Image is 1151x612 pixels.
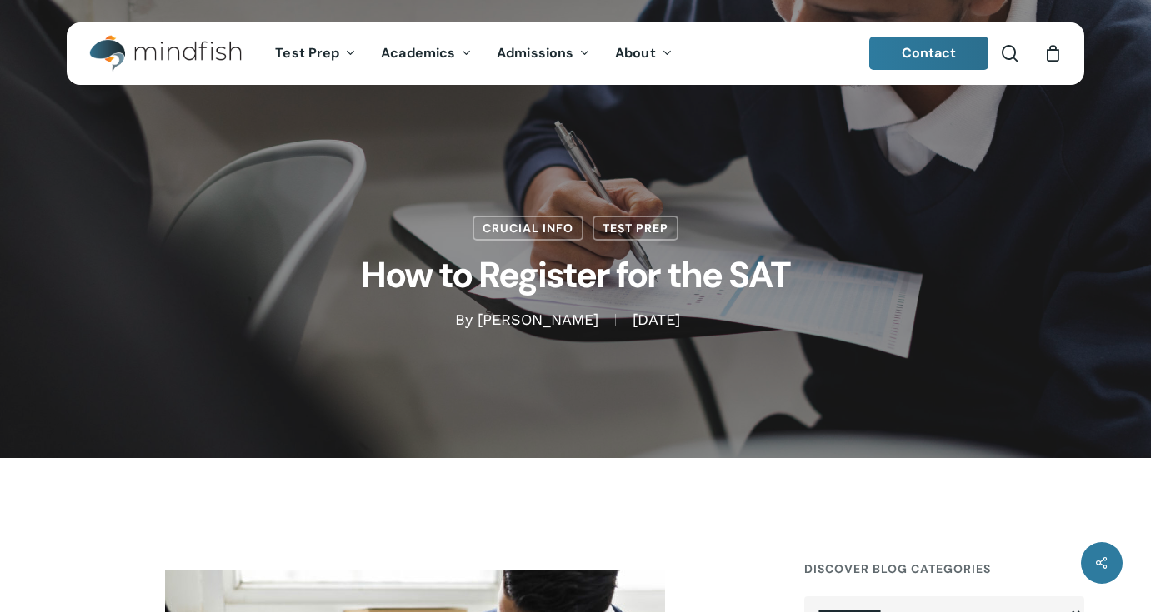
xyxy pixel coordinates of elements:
a: Contact [869,37,989,70]
a: Test Prep [263,47,368,61]
span: Admissions [497,44,573,62]
a: Academics [368,47,484,61]
span: Academics [381,44,455,62]
a: Test Prep [593,216,678,241]
a: [PERSON_NAME] [478,311,598,328]
h1: How to Register for the SAT [159,241,993,310]
span: Contact [902,44,957,62]
a: Admissions [484,47,603,61]
a: Crucial Info [473,216,583,241]
header: Main Menu [67,22,1084,85]
a: About [603,47,685,61]
h4: Discover Blog Categories [804,554,1084,584]
span: About [615,44,656,62]
span: By [455,314,473,326]
span: Test Prep [275,44,339,62]
span: [DATE] [615,314,697,326]
nav: Main Menu [263,22,684,85]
